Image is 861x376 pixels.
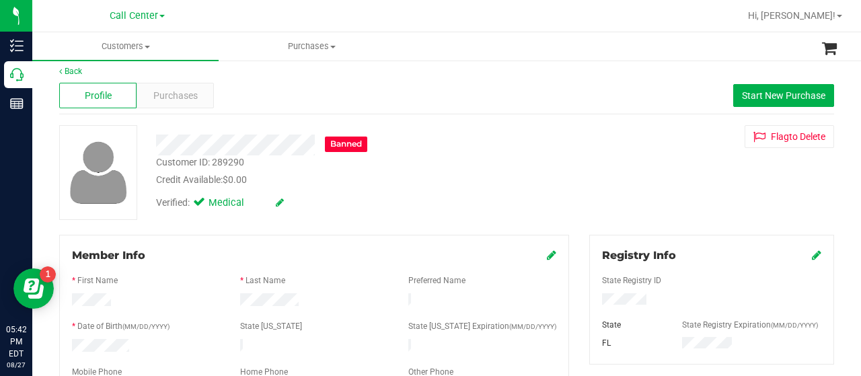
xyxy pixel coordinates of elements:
[602,249,676,262] span: Registry Info
[13,268,54,309] iframe: Resource center
[733,84,834,107] button: Start New Purchase
[6,360,26,370] p: 08/27
[10,39,24,52] inline-svg: Inventory
[110,10,158,22] span: Call Center
[63,138,134,207] img: user-icon.png
[682,319,818,331] label: State Registry Expiration
[156,155,244,170] div: Customer ID: 289290
[771,322,818,329] span: (MM/DD/YYYY)
[77,320,170,332] label: Date of Birth
[156,173,533,187] div: Credit Available:
[745,125,834,148] button: Flagto Delete
[325,137,367,152] div: Banned
[72,249,145,262] span: Member Info
[122,323,170,330] span: (MM/DD/YYYY)
[246,274,285,287] label: Last Name
[219,40,404,52] span: Purchases
[156,196,284,211] div: Verified:
[509,323,556,330] span: (MM/DD/YYYY)
[219,32,405,61] a: Purchases
[40,266,56,283] iframe: Resource center unread badge
[10,68,24,81] inline-svg: Call Center
[59,67,82,76] a: Back
[85,89,112,103] span: Profile
[209,196,262,211] span: Medical
[742,90,825,101] span: Start New Purchase
[32,40,219,52] span: Customers
[592,319,672,331] div: State
[408,274,465,287] label: Preferred Name
[6,324,26,360] p: 05:42 PM EDT
[240,320,302,332] label: State [US_STATE]
[223,174,247,185] span: $0.00
[602,274,661,287] label: State Registry ID
[32,32,219,61] a: Customers
[77,274,118,287] label: First Name
[748,10,835,21] span: Hi, [PERSON_NAME]!
[153,89,198,103] span: Purchases
[592,337,672,349] div: FL
[408,320,556,332] label: State [US_STATE] Expiration
[10,97,24,110] inline-svg: Reports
